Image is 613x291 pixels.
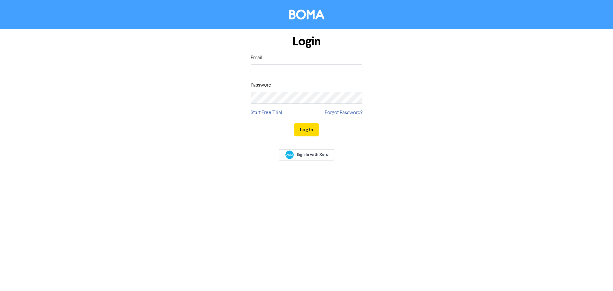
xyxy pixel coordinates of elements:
a: Sign In with Xero [279,149,334,160]
a: Forgot Password? [325,109,362,117]
a: Start Free Trial [251,109,282,117]
label: Email [251,54,262,62]
span: Sign In with Xero [297,152,329,157]
img: Xero logo [285,150,294,159]
label: Password [251,81,271,89]
button: Log In [294,123,319,136]
h1: Login [251,34,362,49]
img: BOMA Logo [289,10,324,19]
